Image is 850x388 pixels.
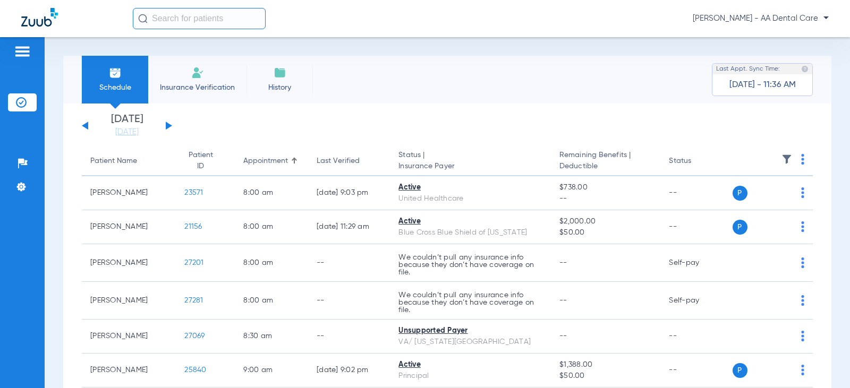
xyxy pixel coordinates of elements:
[660,320,732,353] td: --
[191,66,204,79] img: Manual Insurance Verification
[21,8,58,27] img: Zuub Logo
[133,8,266,29] input: Search for patients
[733,220,747,235] span: P
[308,320,390,353] td: --
[559,216,652,227] span: $2,000.00
[184,189,203,196] span: 23571
[308,282,390,320] td: --
[398,359,542,370] div: Active
[551,146,660,176] th: Remaining Benefits |
[184,150,226,172] div: Patient ID
[801,154,804,165] img: group-dot-blue.svg
[660,146,732,176] th: Status
[95,114,159,137] li: [DATE]
[398,337,542,348] div: VA/ [US_STATE][GEOGRAPHIC_DATA]
[235,210,308,244] td: 8:00 AM
[398,182,542,193] div: Active
[317,156,360,167] div: Last Verified
[398,216,542,227] div: Active
[184,150,217,172] div: Patient ID
[184,366,206,374] span: 25840
[317,156,381,167] div: Last Verified
[398,193,542,204] div: United Healthcare
[398,370,542,382] div: Principal
[184,223,202,230] span: 21156
[308,210,390,244] td: [DATE] 11:29 AM
[109,66,122,79] img: Schedule
[660,282,732,320] td: Self-pay
[308,353,390,387] td: [DATE] 9:02 PM
[801,365,804,375] img: group-dot-blue.svg
[660,244,732,282] td: Self-pay
[390,146,551,176] th: Status |
[559,227,652,238] span: $50.00
[559,182,652,193] span: $738.00
[156,82,239,93] span: Insurance Verification
[660,353,732,387] td: --
[559,359,652,370] span: $1,388.00
[82,176,176,210] td: [PERSON_NAME]
[138,14,148,23] img: Search Icon
[235,282,308,320] td: 8:00 AM
[82,282,176,320] td: [PERSON_NAME]
[82,320,176,353] td: [PERSON_NAME]
[308,176,390,210] td: [DATE] 9:03 PM
[235,320,308,353] td: 8:30 AM
[693,13,829,24] span: [PERSON_NAME] - AA Dental Care
[308,244,390,282] td: --
[660,210,732,244] td: --
[801,65,809,73] img: last sync help info
[559,332,567,340] span: --
[398,254,542,276] p: We couldn’t pull any insurance info because they don’t have coverage on file.
[398,291,542,314] p: We couldn’t pull any insurance info because they don’t have coverage on file.
[801,221,804,232] img: group-dot-blue.svg
[559,161,652,172] span: Deductible
[716,64,780,74] span: Last Appt. Sync Time:
[14,45,31,58] img: hamburger-icon
[781,154,792,165] img: filter.svg
[398,325,542,337] div: Unsupported Payer
[660,176,732,210] td: --
[184,332,205,340] span: 27069
[90,156,137,167] div: Patient Name
[801,295,804,306] img: group-dot-blue.svg
[733,186,747,201] span: P
[243,156,288,167] div: Appointment
[95,127,159,137] a: [DATE]
[729,80,796,90] span: [DATE] - 11:36 AM
[82,353,176,387] td: [PERSON_NAME]
[235,176,308,210] td: 8:00 AM
[90,82,140,93] span: Schedule
[82,210,176,244] td: [PERSON_NAME]
[184,259,203,266] span: 27201
[82,244,176,282] td: [PERSON_NAME]
[254,82,305,93] span: History
[90,156,167,167] div: Patient Name
[235,244,308,282] td: 8:00 AM
[235,353,308,387] td: 9:00 AM
[801,257,804,268] img: group-dot-blue.svg
[801,187,804,198] img: group-dot-blue.svg
[559,297,567,304] span: --
[398,227,542,238] div: Blue Cross Blue Shield of [US_STATE]
[559,370,652,382] span: $50.00
[274,66,286,79] img: History
[398,161,542,172] span: Insurance Payer
[243,156,300,167] div: Appointment
[733,363,747,378] span: P
[559,193,652,204] span: --
[184,297,203,304] span: 27281
[559,259,567,266] span: --
[801,331,804,341] img: group-dot-blue.svg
